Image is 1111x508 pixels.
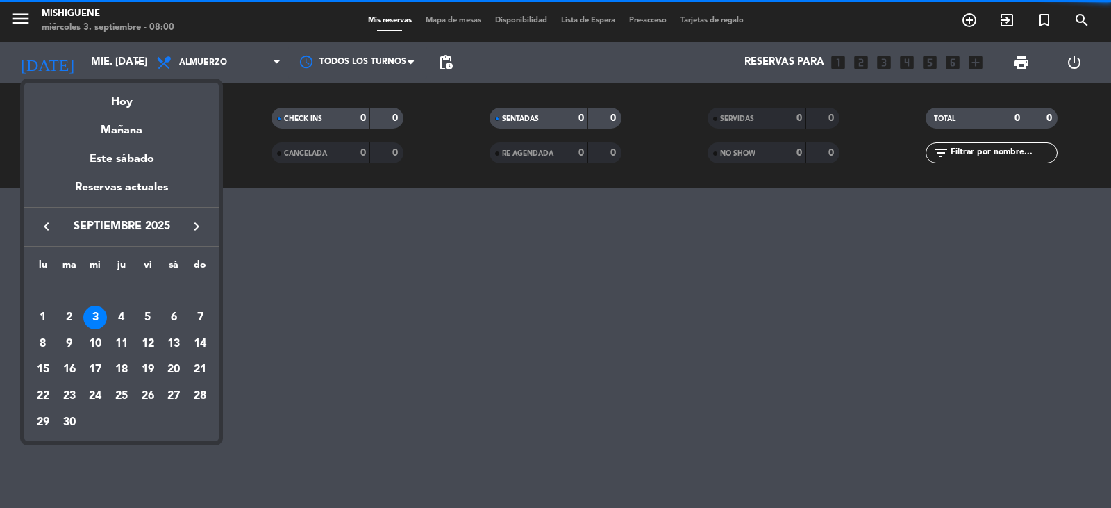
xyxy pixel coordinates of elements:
td: 5 de septiembre de 2025 [135,304,161,331]
th: jueves [108,257,135,279]
td: 23 de septiembre de 2025 [56,383,83,409]
div: 23 [58,384,81,408]
span: septiembre 2025 [59,218,184,236]
td: 19 de septiembre de 2025 [135,357,161,383]
th: domingo [187,257,213,279]
td: 25 de septiembre de 2025 [108,383,135,409]
div: 16 [58,358,81,382]
td: 16 de septiembre de 2025 [56,357,83,383]
div: 11 [110,332,133,356]
div: 21 [188,358,212,382]
td: 4 de septiembre de 2025 [108,304,135,331]
th: martes [56,257,83,279]
div: 12 [136,332,160,356]
div: 9 [58,332,81,356]
div: Reservas actuales [24,179,219,207]
div: 15 [31,358,55,382]
div: 27 [162,384,185,408]
div: Hoy [24,83,219,111]
div: Mañana [24,111,219,140]
button: keyboard_arrow_left [34,218,59,236]
div: 24 [83,384,107,408]
th: sábado [161,257,187,279]
div: 7 [188,306,212,329]
td: 12 de septiembre de 2025 [135,331,161,357]
i: keyboard_arrow_right [188,218,205,235]
td: 9 de septiembre de 2025 [56,331,83,357]
td: 18 de septiembre de 2025 [108,357,135,383]
div: 25 [110,384,133,408]
div: 8 [31,332,55,356]
td: 7 de septiembre de 2025 [187,304,213,331]
div: 29 [31,411,55,434]
div: 26 [136,384,160,408]
div: 13 [162,332,185,356]
div: 4 [110,306,133,329]
th: lunes [30,257,56,279]
td: 20 de septiembre de 2025 [161,357,187,383]
div: Este sábado [24,140,219,179]
td: 17 de septiembre de 2025 [82,357,108,383]
td: 10 de septiembre de 2025 [82,331,108,357]
td: 24 de septiembre de 2025 [82,383,108,409]
td: 26 de septiembre de 2025 [135,383,161,409]
td: 30 de septiembre de 2025 [56,409,83,436]
div: 18 [110,358,133,382]
div: 10 [83,332,107,356]
td: SEP. [30,278,213,304]
td: 15 de septiembre de 2025 [30,357,56,383]
button: keyboard_arrow_right [184,218,209,236]
td: 13 de septiembre de 2025 [161,331,187,357]
td: 2 de septiembre de 2025 [56,304,83,331]
td: 6 de septiembre de 2025 [161,304,187,331]
div: 6 [162,306,185,329]
i: keyboard_arrow_left [38,218,55,235]
td: 1 de septiembre de 2025 [30,304,56,331]
td: 27 de septiembre de 2025 [161,383,187,409]
div: 20 [162,358,185,382]
div: 17 [83,358,107,382]
div: 3 [83,306,107,329]
div: 5 [136,306,160,329]
div: 22 [31,384,55,408]
div: 19 [136,358,160,382]
div: 14 [188,332,212,356]
td: 29 de septiembre de 2025 [30,409,56,436]
td: 22 de septiembre de 2025 [30,383,56,409]
td: 8 de septiembre de 2025 [30,331,56,357]
th: viernes [135,257,161,279]
td: 11 de septiembre de 2025 [108,331,135,357]
td: 28 de septiembre de 2025 [187,383,213,409]
td: 14 de septiembre de 2025 [187,331,213,357]
td: 21 de septiembre de 2025 [187,357,213,383]
th: miércoles [82,257,108,279]
div: 2 [58,306,81,329]
div: 1 [31,306,55,329]
div: 28 [188,384,212,408]
td: 3 de septiembre de 2025 [82,304,108,331]
div: 30 [58,411,81,434]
